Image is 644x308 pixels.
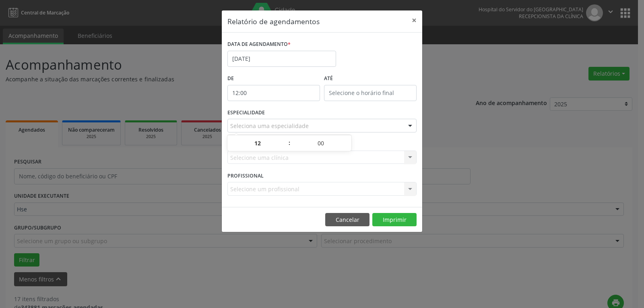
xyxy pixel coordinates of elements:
[227,85,320,101] input: Selecione o horário inicial
[227,16,320,27] h5: Relatório de agendamentos
[227,38,291,51] label: DATA DE AGENDAMENTO
[288,135,291,151] span: :
[227,107,265,119] label: ESPECIALIDADE
[324,72,417,85] label: ATÉ
[324,85,417,101] input: Selecione o horário final
[230,122,309,130] span: Seleciona uma especialidade
[406,10,422,30] button: Close
[227,170,264,182] label: PROFISSIONAL
[227,72,320,85] label: De
[227,135,288,151] input: Hour
[372,213,417,227] button: Imprimir
[325,213,369,227] button: Cancelar
[227,51,336,67] input: Selecione uma data ou intervalo
[291,135,351,151] input: Minute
